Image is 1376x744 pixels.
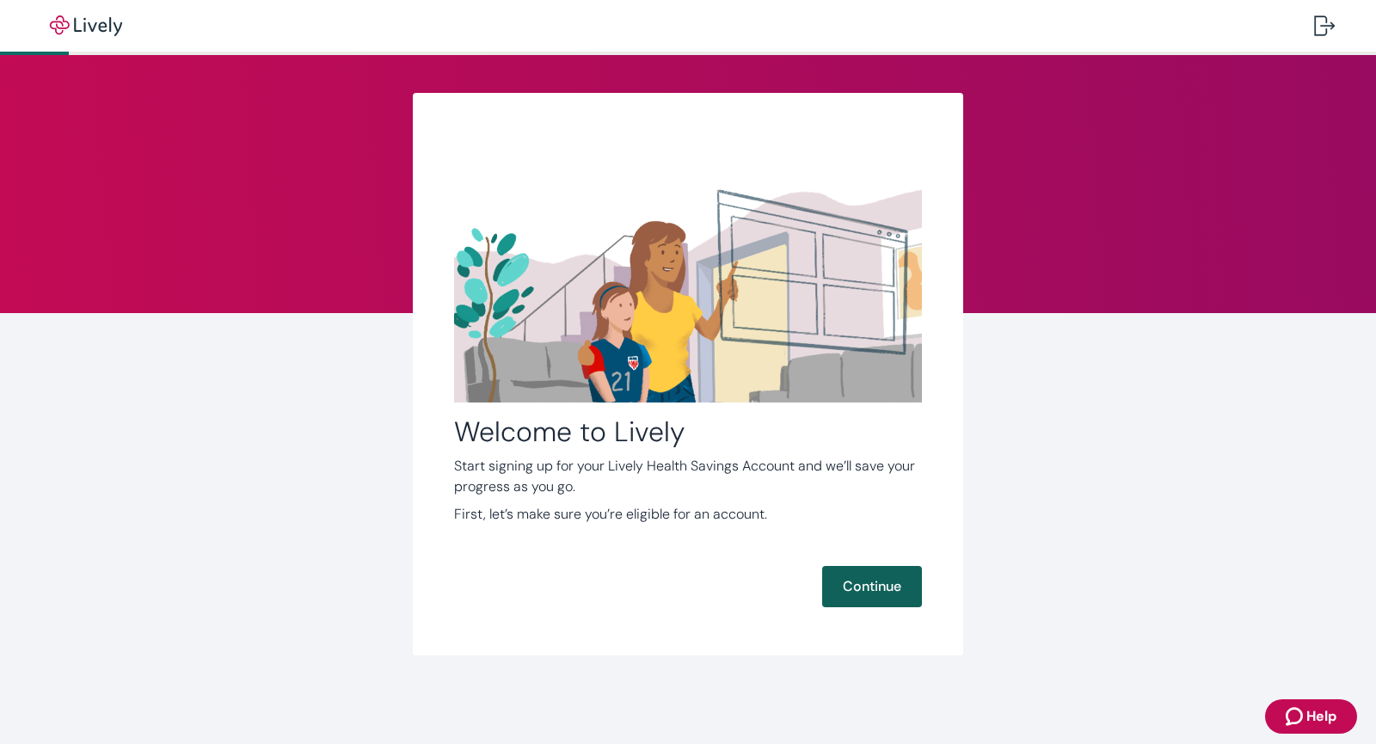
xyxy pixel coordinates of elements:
button: Continue [822,566,922,607]
button: Zendesk support iconHelp [1265,699,1357,734]
h2: Welcome to Lively [454,415,922,449]
button: Log out [1300,5,1348,46]
p: Start signing up for your Lively Health Savings Account and we’ll save your progress as you go. [454,456,922,497]
p: First, let’s make sure you’re eligible for an account. [454,504,922,525]
span: Help [1306,706,1336,727]
img: Lively [38,15,134,36]
svg: Zendesk support icon [1286,706,1306,727]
